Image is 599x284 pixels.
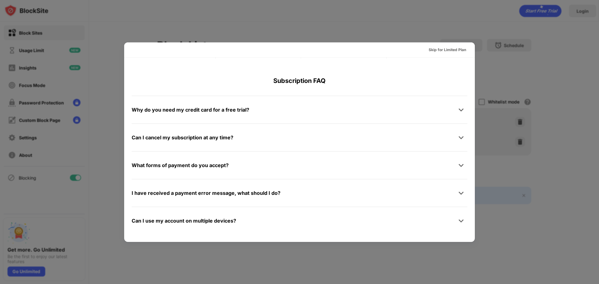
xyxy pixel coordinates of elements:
[132,189,280,198] div: I have received a payment error message, what should I do?
[132,105,249,114] div: Why do you need my credit card for a free trial?
[132,133,233,142] div: Can I cancel my subscription at any time?
[429,47,466,53] div: Skip for Limited Plan
[132,216,236,225] div: Can I use my account on multiple devices?
[132,161,229,170] div: What forms of payment do you accept?
[132,66,467,96] div: Subscription FAQ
